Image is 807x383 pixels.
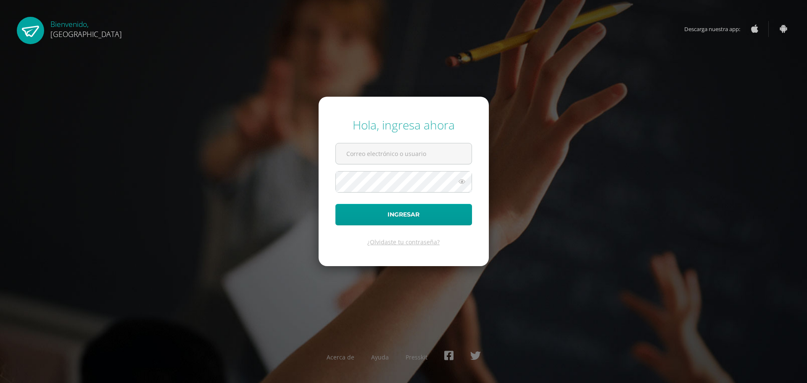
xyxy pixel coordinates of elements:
input: Correo electrónico o usuario [336,143,472,164]
a: Acerca de [327,353,354,361]
a: Presskit [406,353,427,361]
a: ¿Olvidaste tu contraseña? [367,238,440,246]
span: Descarga nuestra app: [684,21,749,37]
span: [GEOGRAPHIC_DATA] [50,29,122,39]
div: Bienvenido, [50,17,122,39]
div: Hola, ingresa ahora [335,117,472,133]
button: Ingresar [335,204,472,225]
a: Ayuda [371,353,389,361]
